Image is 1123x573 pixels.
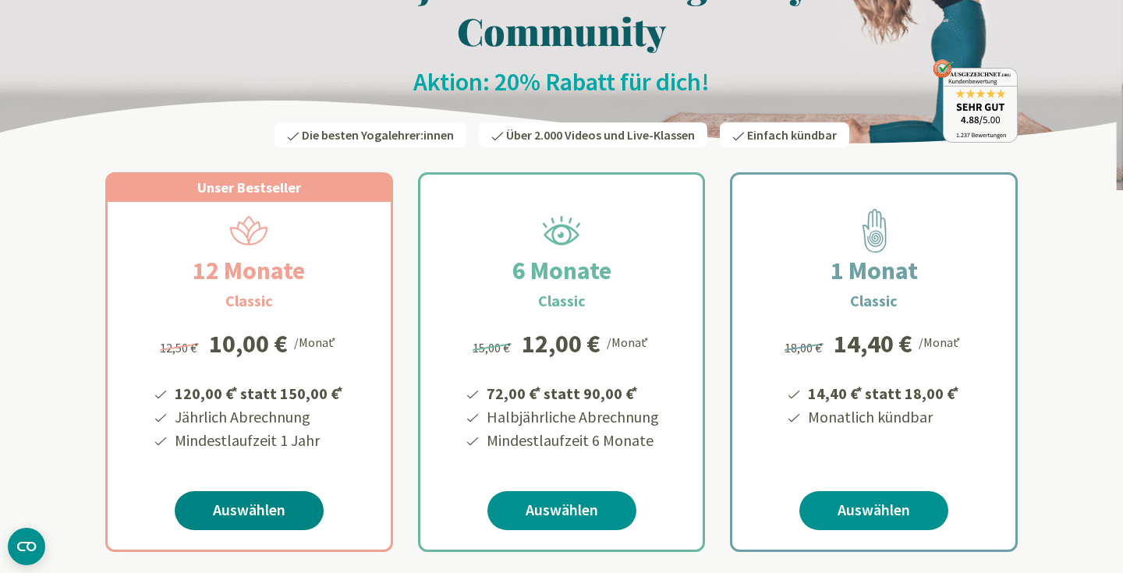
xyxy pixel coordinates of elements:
[785,340,826,355] span: 18,00 €
[473,340,514,355] span: 15,00 €
[487,491,636,530] a: Auswählen
[806,405,962,429] li: Monatlich kündbar
[607,331,651,352] div: /Monat
[8,528,45,565] button: CMP-Widget öffnen
[506,127,695,143] span: Über 2.000 Videos und Live-Klassen
[105,66,1018,97] h2: Aktion: 20% Rabatt für dich!
[484,405,659,429] li: Halbjährliche Abrechnung
[302,127,454,143] span: Die besten Yogalehrer:innen
[806,379,962,405] li: 14,40 € statt 18,00 €
[172,405,345,429] li: Jährlich Abrechnung
[475,252,649,289] h2: 6 Monate
[933,59,1018,143] img: ausgezeichnet_badge.png
[484,429,659,452] li: Mindestlaufzeit 6 Monate
[175,491,324,530] a: Auswählen
[160,340,201,355] span: 12,50 €
[294,331,338,352] div: /Monat
[172,379,345,405] li: 120,00 € statt 150,00 €
[172,429,345,452] li: Mindestlaufzeit 1 Jahr
[747,127,837,143] span: Einfach kündbar
[225,289,273,313] h3: Classic
[799,491,948,530] a: Auswählen
[919,331,963,352] div: /Monat
[209,331,288,356] div: 10,00 €
[538,289,586,313] h3: Classic
[197,179,301,196] span: Unser Bestseller
[522,331,600,356] div: 12,00 €
[834,331,912,356] div: 14,40 €
[484,379,659,405] li: 72,00 € statt 90,00 €
[850,289,898,313] h3: Classic
[155,252,342,289] h2: 12 Monate
[793,252,955,289] h2: 1 Monat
